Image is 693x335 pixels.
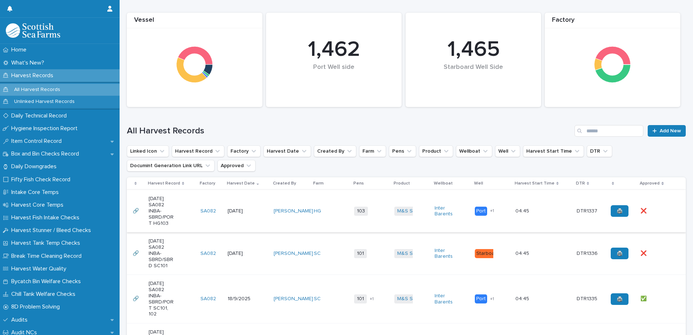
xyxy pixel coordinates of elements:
p: Factory [200,179,215,187]
a: Inter Barents [435,293,460,305]
span: 🖨️ [617,251,623,256]
a: SA082 [200,208,216,214]
p: ❌ [640,207,648,214]
p: 🔗 [133,294,140,302]
p: DTR1337 [577,207,599,214]
p: 🔗 [133,207,140,214]
p: Harvest Stunner / Bleed Checks [8,227,97,234]
p: Bycatch Bin Welfare Checks [8,278,87,285]
p: ✅ [640,294,648,302]
span: 🖨️ [617,297,623,302]
a: 🖨️ [611,205,628,217]
p: Audits [8,317,33,323]
a: [PERSON_NAME] [274,296,313,302]
button: Documint Generation Link URL [127,160,215,171]
p: Daily Downgrades [8,163,62,170]
a: Add New [648,125,686,137]
input: Search [574,125,643,137]
span: 101 [354,249,367,258]
p: [DATE] [228,208,253,214]
p: Harvest Tank Temp Checks [8,240,86,247]
p: Harvest Fish Intake Checks [8,214,85,221]
p: [DATE] SA082 INBA-SBRD/PORT SC101, 102 [149,281,174,317]
p: 🔗 [133,249,140,257]
p: Well [474,179,483,187]
p: Unlinked Harvest Records [8,99,80,105]
h1: All Harvest Records [127,126,572,136]
p: Chill Tank Welfare Checks [8,291,81,298]
p: Approved [640,179,660,187]
a: M&S Select [397,208,424,214]
p: Home [8,46,32,53]
p: ❌ [640,249,648,257]
span: + 1 [490,297,494,301]
span: 🖨️ [617,208,623,214]
div: Starboard Well Side [418,63,529,86]
button: Harvest Date [263,145,311,157]
button: Linked Icon [127,145,169,157]
p: [DATE] SA082 INBA-SBRD/SBRD SC101 [149,238,174,269]
a: [PERSON_NAME] [274,208,313,214]
p: Wellboat [434,179,453,187]
p: Harvest Water Quality [8,265,72,272]
a: Inter Barents [435,205,460,218]
tr: 🔗🔗 [DATE] SA082 INBA-SBRD/SBRD SC101SA082 [DATE][PERSON_NAME] SC 101M&S Select Inter Barents Star... [127,232,686,275]
p: 18/9/2025 [228,296,253,302]
span: 103 [354,207,368,216]
a: 🖨️ [611,293,628,305]
a: 🖨️ [611,248,628,259]
button: Well [495,145,520,157]
a: SA082 [200,251,216,257]
a: SC [314,296,321,302]
span: + 1 [370,297,374,301]
button: Farm [359,145,386,157]
p: [DATE] SA082 INBA-SBRD/PORT HG103 [149,196,174,226]
button: Wellboat [456,145,492,157]
div: 1,465 [418,37,529,63]
a: HG [314,208,321,214]
button: DTR [587,145,612,157]
p: Item Control Record [8,138,67,145]
p: 8D Problem Solving [8,303,66,310]
button: Factory [227,145,261,157]
span: + 1 [490,209,494,213]
p: Harvest Date [227,179,255,187]
p: 04:45 [515,207,531,214]
p: 04:45 [515,294,531,302]
span: 101 [354,294,367,303]
p: Harvest Core Temps [8,202,69,208]
div: Starboard [475,249,501,258]
p: Intake Core Temps [8,189,65,196]
button: Created By [314,145,356,157]
div: Port [475,207,487,216]
p: Harvest Records [8,72,59,79]
p: Farm [313,179,324,187]
p: DTR [576,179,585,187]
p: 04:45 [515,249,531,257]
tr: 🔗🔗 [DATE] SA082 INBA-SBRD/PORT SC101, 102SA082 18/9/2025[PERSON_NAME] SC 101+1M&S Select Inter Ba... [127,275,686,323]
p: [DATE] [228,251,253,257]
p: Created By [273,179,296,187]
a: SC [314,251,321,257]
button: Approved [217,160,256,171]
a: SA082 [200,296,216,302]
a: M&S Select [397,251,424,257]
span: Add New [660,128,681,133]
p: Product [394,179,410,187]
p: What's New? [8,59,50,66]
p: Harvest Start Time [515,179,555,187]
img: mMrefqRFQpe26GRNOUkG [6,23,60,38]
button: Harvest Record [172,145,224,157]
p: Box and Bin Checks Record [8,150,85,157]
div: Port [475,294,487,303]
p: Harvest Record [148,179,180,187]
button: Pens [389,145,416,157]
a: Inter Barents [435,248,460,260]
p: Hygiene Inspection Report [8,125,83,132]
a: [PERSON_NAME] [274,251,313,257]
p: Pens [353,179,364,187]
p: DTR1335 [577,294,599,302]
div: 1,462 [278,37,389,63]
div: Port Well side [278,63,389,86]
